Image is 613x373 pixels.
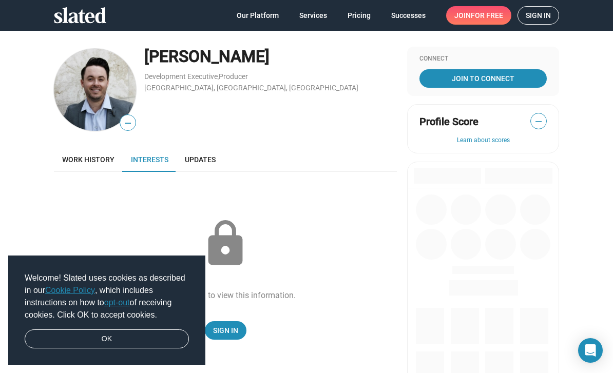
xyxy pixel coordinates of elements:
[120,116,136,130] span: —
[419,115,478,129] span: Profile Score
[526,7,551,24] span: Sign in
[391,6,426,25] span: Successes
[531,115,546,128] span: —
[177,147,224,172] a: Updates
[218,74,219,80] span: ,
[578,338,603,363] div: Open Intercom Messenger
[419,136,547,145] button: Learn about scores
[62,155,114,164] span: Work history
[205,321,246,340] a: Sign In
[339,6,379,25] a: Pricing
[237,6,279,25] span: Our Platform
[228,6,287,25] a: Our Platform
[200,218,251,269] mat-icon: lock
[446,6,511,25] a: Joinfor free
[419,55,547,63] div: Connect
[8,256,205,365] div: cookieconsent
[454,6,503,25] span: Join
[131,155,168,164] span: Interests
[54,147,123,172] a: Work history
[156,290,296,301] div: Please sign in to view this information.
[104,298,130,307] a: opt-out
[54,49,136,131] img: Sean Gearin
[213,321,238,340] span: Sign In
[518,6,559,25] a: Sign in
[348,6,371,25] span: Pricing
[219,72,248,81] a: Producer
[185,155,216,164] span: Updates
[25,329,189,349] a: dismiss cookie message
[383,6,434,25] a: Successes
[25,272,189,321] span: Welcome! Slated uses cookies as described in our , which includes instructions on how to of recei...
[144,46,397,68] div: [PERSON_NAME]
[144,84,358,92] a: [GEOGRAPHIC_DATA], [GEOGRAPHIC_DATA], [GEOGRAPHIC_DATA]
[471,6,503,25] span: for free
[422,69,545,88] span: Join To Connect
[299,6,327,25] span: Services
[291,6,335,25] a: Services
[419,69,547,88] a: Join To Connect
[45,286,95,295] a: Cookie Policy
[123,147,177,172] a: Interests
[144,72,218,81] a: Development Executive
